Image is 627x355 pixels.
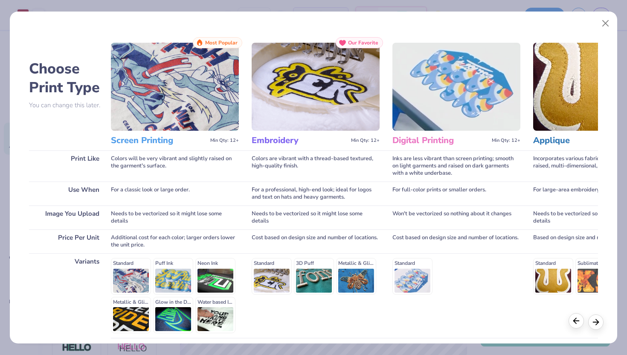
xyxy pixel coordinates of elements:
img: Embroidery [252,43,380,131]
div: Additional cost for each color; larger orders lower the unit price. [111,229,239,253]
div: For a professional, high-end look; ideal for logos and text on hats and heavy garments. [252,182,380,205]
div: Image You Upload [29,205,108,229]
h3: Screen Printing [111,135,207,146]
p: You can change this later. [29,102,108,109]
h2: Choose Print Type [29,59,108,97]
div: Inks are less vibrant than screen printing; smooth on light garments and raised on dark garments ... [392,150,520,182]
img: Digital Printing [392,43,520,131]
span: Min Qty: 12+ [492,138,520,144]
div: Colors will be very vibrant and slightly raised on the garment's surface. [111,150,239,182]
span: Most Popular [205,40,238,46]
div: Won't be vectorized so nothing about it changes [392,205,520,229]
div: Variants [29,253,108,338]
button: Close [598,15,614,32]
span: Min Qty: 12+ [210,138,239,144]
h3: Digital Printing [392,135,488,146]
h3: Embroidery [252,135,348,146]
span: Our Favorite [348,40,378,46]
div: Use When [29,182,108,205]
div: For full-color prints or smaller orders. [392,182,520,205]
div: Needs to be vectorized so it might lose some details [111,205,239,229]
div: Cost based on design size and number of locations. [252,229,380,253]
img: Screen Printing [111,43,239,131]
div: For a classic look or large order. [111,182,239,205]
div: Cost based on design size and number of locations. [392,229,520,253]
div: Print Like [29,150,108,182]
div: Needs to be vectorized so it might lose some details [252,205,380,229]
div: Price Per Unit [29,229,108,253]
span: Min Qty: 12+ [351,138,380,144]
div: Colors are vibrant with a thread-based textured, high-quality finish. [252,150,380,182]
